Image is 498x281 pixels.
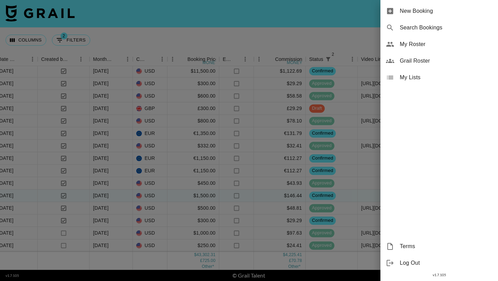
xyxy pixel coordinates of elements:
span: Terms [400,242,492,251]
div: Log Out [380,255,498,271]
div: My Roster [380,36,498,53]
span: Log Out [400,259,492,267]
span: My Roster [400,40,492,48]
span: Search Bookings [400,24,492,32]
div: My Lists [380,69,498,86]
div: v 1.7.105 [380,271,498,279]
span: New Booking [400,7,492,15]
div: Search Bookings [380,19,498,36]
span: My Lists [400,73,492,82]
div: Grail Roster [380,53,498,69]
div: Terms [380,238,498,255]
span: Grail Roster [400,57,492,65]
div: New Booking [380,3,498,19]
